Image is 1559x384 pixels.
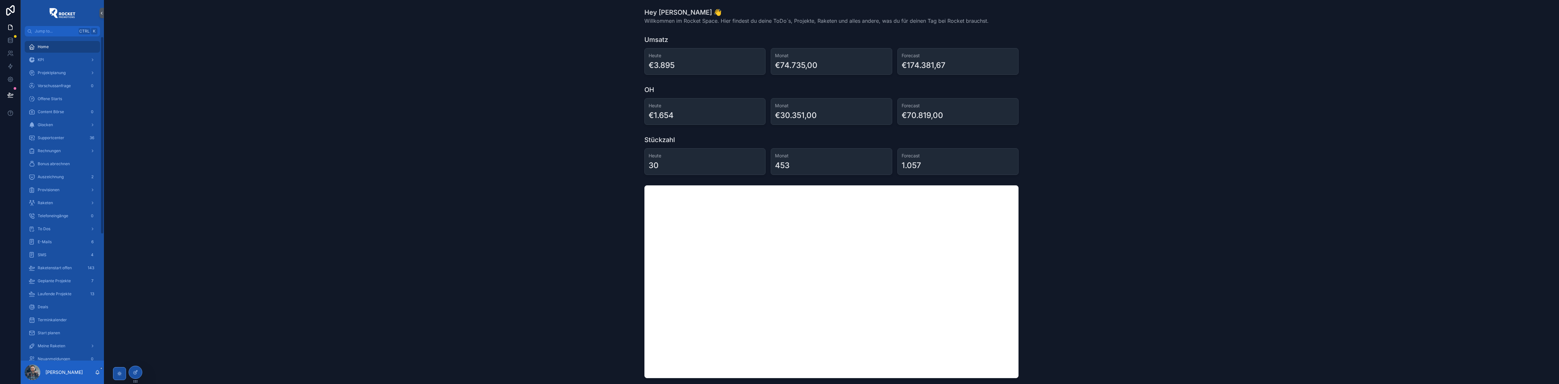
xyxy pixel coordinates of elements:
a: Home [25,41,100,53]
a: Geplante Projekte7 [25,275,100,287]
span: SMS [38,252,46,258]
span: Neuanmeldungen [38,356,70,362]
span: Rechnungen [38,148,61,153]
a: Start planen [25,327,100,339]
a: Rechnungen [25,145,100,157]
span: Glocken [38,122,53,127]
span: Supportcenter [38,135,64,140]
span: Telefoneingänge [38,213,68,218]
h1: OH [644,85,654,94]
span: Offene Starts [38,96,62,101]
a: Auszeichnung2 [25,171,100,183]
div: 0 [88,355,96,363]
div: 6 [88,238,96,246]
div: 1.057 [902,160,921,171]
span: K [92,29,97,34]
span: Willkommen im Rocket Space. Hier findest du deine ToDo´s, Projekte, Raketen und alles andere, was... [644,17,989,25]
a: Raketen [25,197,100,209]
a: Telefoneingänge0 [25,210,100,222]
span: Home [38,44,49,49]
span: To Dos [38,226,50,232]
a: Laufende Projekte13 [25,288,100,300]
a: Bonus abrechnen [25,158,100,170]
a: Projektplanung [25,67,100,79]
span: Raketenstart offen [38,265,72,271]
img: App logo [49,8,75,18]
span: Raketen [38,200,53,205]
span: Terminkalender [38,317,67,323]
h3: Forecast [902,52,1014,59]
div: €30.351,00 [775,110,817,121]
div: €70.819,00 [902,110,943,121]
span: Jump to... [35,29,76,34]
h3: Forecast [902,152,1014,159]
a: Meine Raketen [25,340,100,352]
h3: Forecast [902,102,1014,109]
div: 7 [88,277,96,285]
div: 0 [88,82,96,90]
a: SMS4 [25,249,100,261]
a: Glocken [25,119,100,131]
span: E-Mails [38,239,52,245]
span: Provisionen [38,187,59,192]
p: [PERSON_NAME] [45,369,83,376]
div: €74.735,00 [775,60,818,71]
div: 36 [88,134,96,142]
div: 0 [88,212,96,220]
span: Geplante Projekte [38,278,71,284]
h1: Hey [PERSON_NAME] 👋 [644,8,989,17]
button: Jump to...CtrlK [25,26,100,36]
span: Content Börse [38,109,64,114]
div: 4 [88,251,96,259]
div: 453 [775,160,790,171]
h1: Umsatz [644,35,668,44]
span: Projektplanung [38,70,66,75]
a: Terminkalender [25,314,100,326]
a: KPI [25,54,100,66]
span: Bonus abrechnen [38,161,70,166]
a: Content Börse0 [25,106,100,118]
a: Offene Starts [25,93,100,105]
a: Neuanmeldungen0 [25,353,100,365]
span: Start planen [38,330,60,336]
div: 30 [649,160,659,171]
a: Deals [25,301,100,313]
span: Deals [38,304,48,310]
h3: Monat [775,152,888,159]
h3: Heute [649,152,761,159]
h3: Monat [775,52,888,59]
a: E-Mails6 [25,236,100,248]
div: €1.654 [649,110,674,121]
a: Raketenstart offen143 [25,262,100,274]
h1: Stückzahl [644,135,675,144]
span: Auszeichnung [38,174,64,179]
a: To Dos [25,223,100,235]
div: €3.895 [649,60,675,71]
div: 2 [88,173,96,181]
span: Meine Raketen [38,343,65,349]
span: Laufende Projekte [38,291,71,297]
div: scrollable content [21,36,104,361]
h3: Monat [775,102,888,109]
h3: Heute [649,102,761,109]
span: Vorschussanfrage [38,83,71,88]
span: Ctrl [79,28,90,34]
div: 13 [88,290,96,298]
div: 0 [88,108,96,116]
span: KPI [38,57,44,62]
a: Vorschussanfrage0 [25,80,100,92]
a: Provisionen [25,184,100,196]
a: Supportcenter36 [25,132,100,144]
div: 143 [86,264,96,272]
h3: Heute [649,52,761,59]
div: €174.381,67 [902,60,945,71]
